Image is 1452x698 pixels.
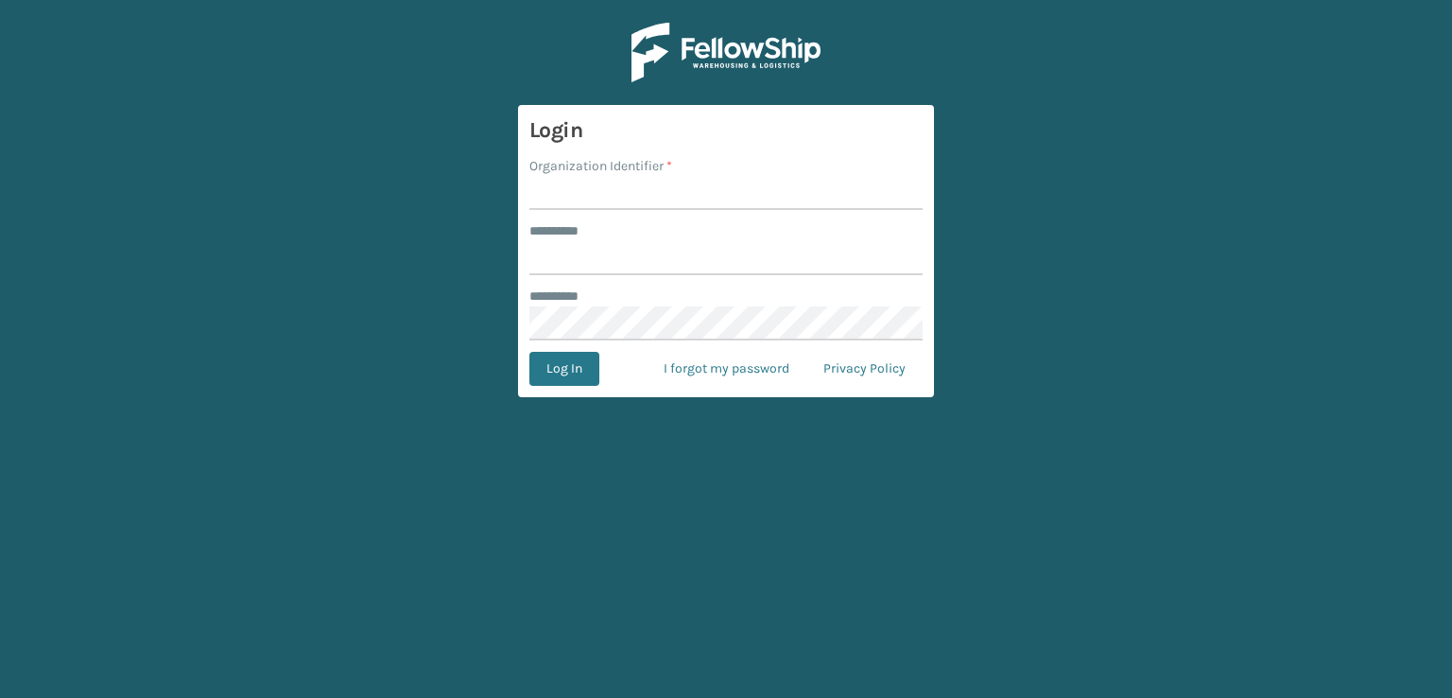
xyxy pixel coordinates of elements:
button: Log In [529,352,599,386]
img: Logo [631,23,821,82]
label: Organization Identifier [529,156,672,176]
h3: Login [529,116,923,145]
a: Privacy Policy [806,352,923,386]
a: I forgot my password [647,352,806,386]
